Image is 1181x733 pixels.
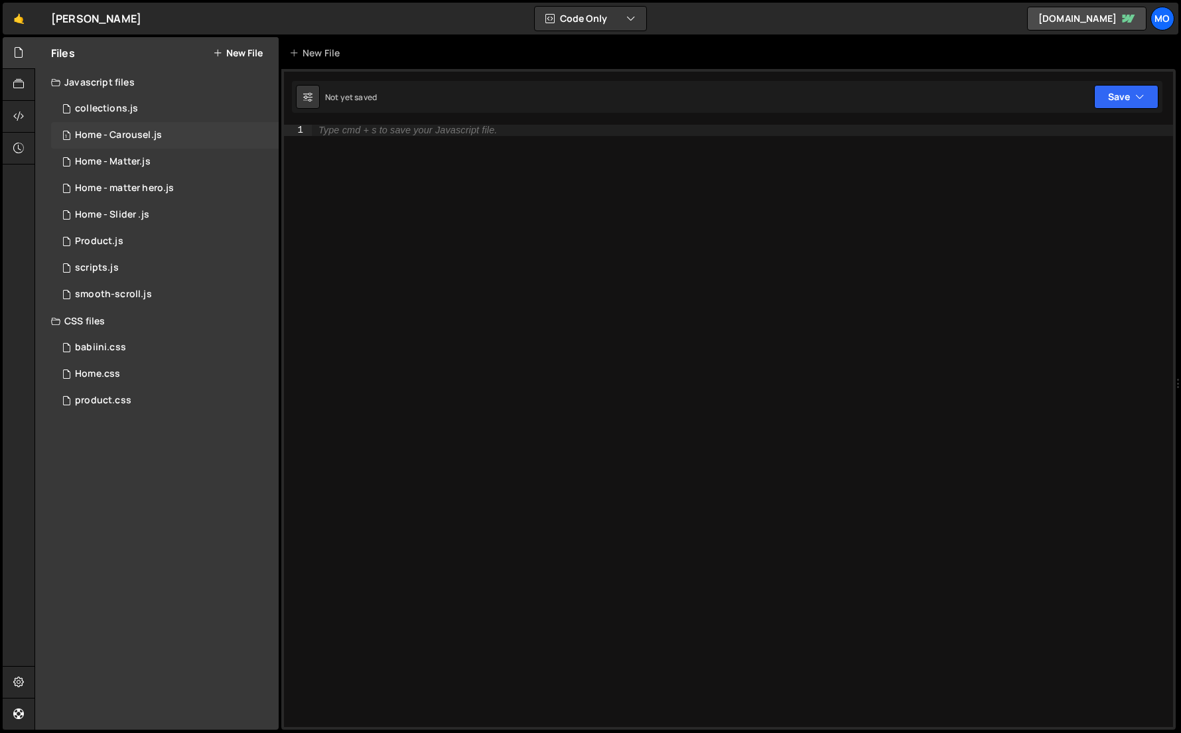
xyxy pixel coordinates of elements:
[1027,7,1146,31] a: [DOMAIN_NAME]
[75,129,162,141] div: Home - Carousel.js
[318,125,497,135] div: Type cmd + s to save your Javascript file.
[75,156,151,168] div: Home - Matter.js
[51,361,279,387] div: 14868/38664.css
[75,209,149,221] div: Home - Slider .js
[51,387,279,414] div: 14868/38699.css
[75,368,120,380] div: Home.css
[75,235,123,247] div: Product.js
[51,11,141,27] div: [PERSON_NAME]
[51,175,279,202] div: 14868/40475.js
[284,125,312,136] div: 1
[51,202,279,228] div: 14868/38690.js
[51,281,279,308] div: 14868/40478.js
[62,131,70,142] span: 1
[535,7,646,31] button: Code Only
[51,334,279,361] div: 14868/40476.css
[1094,85,1158,109] button: Save
[75,262,119,274] div: scripts.js
[325,92,377,103] div: Not yet saved
[51,255,279,281] div: 14868/40477.js
[51,228,279,255] div: 14868/38698.js
[75,342,126,354] div: babiini.css
[51,46,75,60] h2: Files
[1150,7,1174,31] a: Mo
[75,182,174,194] div: Home - matter hero.js
[213,48,263,58] button: New File
[51,149,279,175] div: 14868/38663.js
[51,96,279,122] div: 14868/41620.js
[289,46,345,60] div: New File
[75,103,138,115] div: collections.js
[75,395,131,407] div: product.css
[35,308,279,334] div: CSS files
[35,69,279,96] div: Javascript files
[51,122,279,149] div: 14868/40669.js
[75,289,152,300] div: smooth-scroll.js
[3,3,35,34] a: 🤙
